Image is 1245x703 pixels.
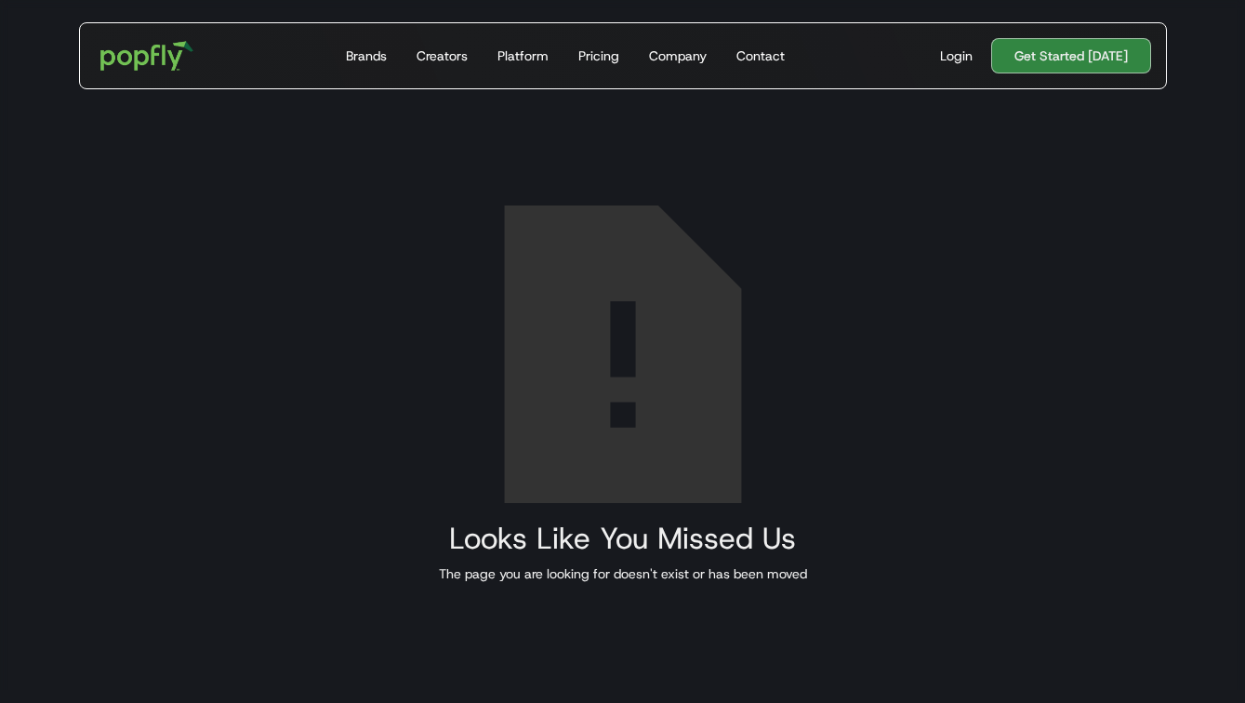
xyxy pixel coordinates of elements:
[933,46,980,65] a: Login
[417,46,468,65] div: Creators
[729,23,792,88] a: Contact
[578,46,619,65] div: Pricing
[497,46,549,65] div: Platform
[409,23,475,88] a: Creators
[991,38,1151,73] a: Get Started [DATE]
[338,23,394,88] a: Brands
[649,46,707,65] div: Company
[439,564,807,583] div: The page you are looking for doesn't exist or has been moved
[736,46,785,65] div: Contact
[490,23,556,88] a: Platform
[642,23,714,88] a: Company
[940,46,973,65] div: Login
[439,522,807,555] h2: Looks Like You Missed Us
[87,28,207,84] a: home
[346,46,387,65] div: Brands
[571,23,627,88] a: Pricing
